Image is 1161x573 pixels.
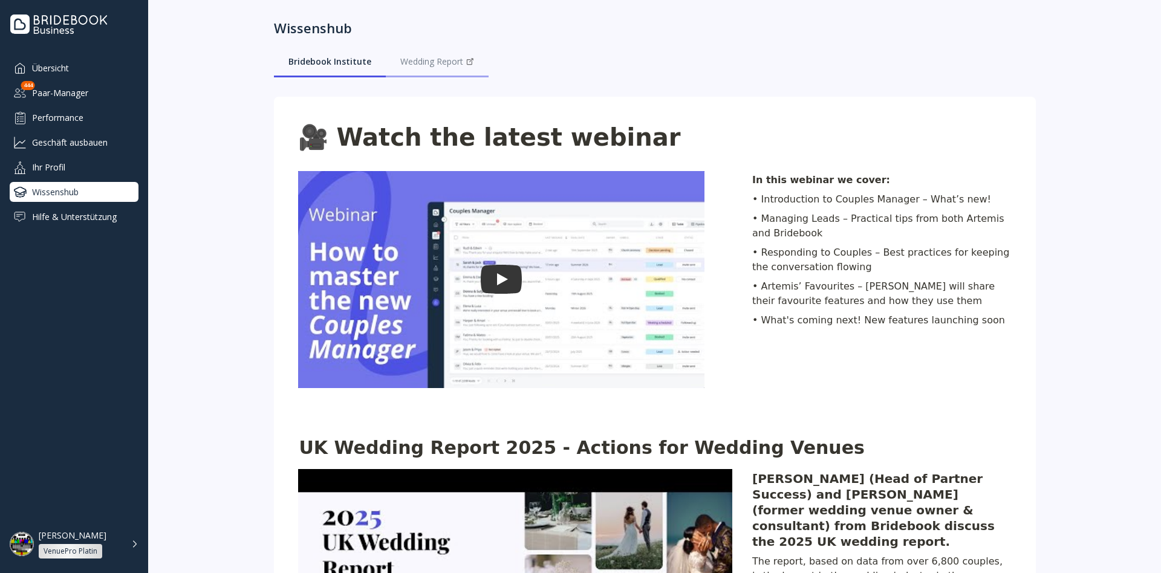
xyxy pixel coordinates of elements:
div: VenuePro Platin [44,546,97,556]
div: Paar-Manager [10,83,138,103]
div: Bridebook Institute [288,56,371,68]
div: [PERSON_NAME] [39,530,106,541]
div: Wedding Report [400,56,474,68]
div: 444 [21,81,35,90]
a: Ihr Profil [10,157,138,177]
a: Übersicht [10,58,138,78]
div: • Managing Leads – Practical tips from both Artemis and Bridebook [751,210,1012,242]
div: • Artemis’ Favourites – [PERSON_NAME] will share their favourite features and how they use them [751,277,1012,310]
b: UK Wedding Report 2025 - Actions for Wedding Venues [299,437,865,458]
div: Wissenshub [274,19,352,36]
span: [PERSON_NAME] (Head of Partner Success) and [PERSON_NAME] (former wedding venue owner & consultan... [752,471,999,549]
a: Geschäft ausbauen [10,132,138,152]
a: Paar-Manager444 [10,83,138,103]
b: In this webinar we cover: [752,174,890,186]
a: Hilfe & Unterstützung [10,207,138,227]
a: Wissenshub [10,182,138,202]
div: • What's coming next! New features launching soon [751,311,1012,329]
div: • Introduction to Couples Manager – What’s new! [751,190,1012,209]
iframe: Chat Widget [1101,515,1161,573]
a: Bridebook Institute [274,46,386,77]
a: Performance [10,108,138,128]
a: Wedding Report [386,46,489,77]
div: • Responding to Couples – Best practices for keeping the conversation flowing [751,244,1012,276]
h1: 🎥 Watch the latest webinar [298,123,1012,152]
img: dpr=2,fit=cover,g=face,w=48,h=48 [10,532,34,556]
img: Video preview [298,171,704,388]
